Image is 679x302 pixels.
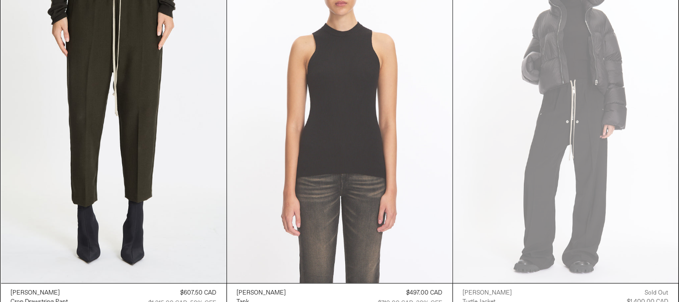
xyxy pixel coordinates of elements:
div: $607.50 CAD [181,289,217,298]
a: [PERSON_NAME] [463,289,512,298]
a: [PERSON_NAME] [237,289,286,298]
div: [PERSON_NAME] [11,289,60,298]
div: $497.00 CAD [407,289,443,298]
a: [PERSON_NAME] [11,289,68,298]
div: Sold out [645,289,669,298]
